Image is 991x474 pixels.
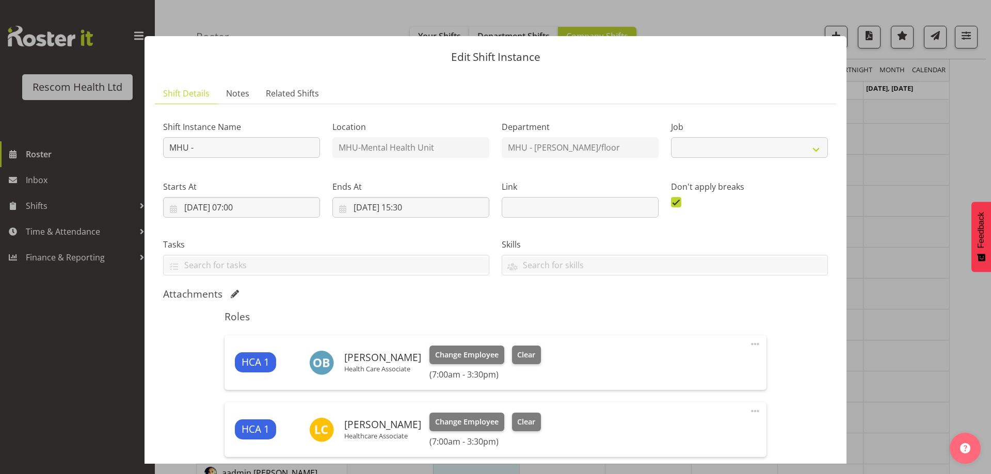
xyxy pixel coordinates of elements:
button: Feedback - Show survey [971,202,991,272]
h6: [PERSON_NAME] [344,352,421,363]
p: Health Care Associate [344,365,421,373]
h6: (7:00am - 3:30pm) [429,436,541,447]
span: Change Employee [435,416,499,428]
button: Clear [512,346,541,364]
label: Link [502,181,659,193]
label: Shift Instance Name [163,121,320,133]
h5: Roles [225,310,766,323]
span: Notes [226,87,249,100]
button: Clear [512,413,541,431]
label: Don't apply breaks [671,181,828,193]
label: Department [502,121,659,133]
input: Search for skills [502,257,827,273]
h5: Attachments [163,288,222,300]
input: Click to select... [163,197,320,218]
h6: (7:00am - 3:30pm) [429,369,541,380]
span: HCA 1 [242,355,269,370]
label: Location [332,121,489,133]
label: Ends At [332,181,489,193]
label: Tasks [163,238,489,251]
input: Search for tasks [164,257,489,273]
img: help-xxl-2.png [960,443,970,453]
img: liz-collett9727.jpg [309,417,334,442]
p: Edit Shift Instance [155,52,836,62]
label: Starts At [163,181,320,193]
span: Feedback [977,212,986,248]
p: Healthcare Associate [344,432,421,440]
img: olive-batrlett5906.jpg [309,350,334,375]
label: Job [671,121,828,133]
span: Clear [517,416,535,428]
span: HCA 1 [242,422,269,437]
span: Clear [517,349,535,361]
span: Related Shifts [266,87,319,100]
span: Shift Details [163,87,210,100]
input: Click to select... [332,197,489,218]
input: Shift Instance Name [163,137,320,158]
button: Change Employee [429,346,504,364]
label: Skills [502,238,828,251]
h6: [PERSON_NAME] [344,419,421,430]
span: Change Employee [435,349,499,361]
button: Change Employee [429,413,504,431]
